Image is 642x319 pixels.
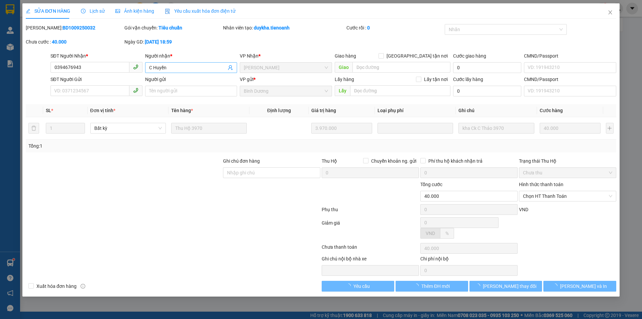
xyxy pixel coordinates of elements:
[50,52,142,60] div: SĐT Người Nhận
[145,52,237,60] div: Người nhận
[459,123,534,134] input: Ghi Chú
[321,243,420,255] div: Chưa thanh toán
[421,76,450,83] span: Lấy tận nơi
[421,283,450,290] span: Thêm ĐH mới
[52,39,67,45] b: 40.000
[523,191,612,201] span: Chọn HT Thanh Toán
[601,3,620,22] button: Close
[223,158,260,164] label: Ghi chú đơn hàng
[34,283,79,290] span: Xuất hóa đơn hàng
[335,53,356,59] span: Giao hàng
[414,284,421,288] span: loading
[353,283,370,290] span: Yêu cầu
[240,76,332,83] div: VP gửi
[335,77,354,82] span: Lấy hàng
[94,123,162,133] span: Bất kỳ
[346,284,353,288] span: loading
[321,206,420,218] div: Phụ thu
[335,85,350,96] span: Lấy
[469,281,542,292] button: [PERSON_NAME] thay đổi
[540,108,563,113] span: Cước hàng
[519,207,528,212] span: VND
[165,8,235,14] span: Yêu cầu xuất hóa đơn điện tử
[519,182,563,187] label: Hình thức thanh toán
[26,9,30,13] span: edit
[346,24,444,31] div: Cước rồi :
[311,123,372,134] input: 0
[46,108,51,113] span: SL
[420,182,442,187] span: Tổng cước
[50,76,142,83] div: SĐT Người Gửi
[606,123,613,134] button: plus
[375,104,456,117] th: Loại phụ phí
[524,52,616,60] div: CMND/Passport
[124,24,222,31] div: Gói vận chuyển:
[26,8,70,14] span: SỬA ĐƠN HÀNG
[335,62,352,73] span: Giao
[240,53,259,59] span: VP Nhận
[321,219,420,242] div: Giảm giá
[81,9,86,13] span: clock-circle
[28,123,39,134] button: delete
[171,123,247,134] input: VD: Bàn, Ghế
[384,52,450,60] span: [GEOGRAPHIC_DATA] tận nơi
[115,9,120,13] span: picture
[81,284,85,289] span: info-circle
[311,108,336,113] span: Giá trị hàng
[267,108,291,113] span: Định lượng
[352,62,450,73] input: Dọc đường
[124,38,222,46] div: Ngày GD:
[519,157,616,165] div: Trạng thái Thu Hộ
[445,231,449,236] span: %
[453,86,521,96] input: Cước lấy hàng
[396,281,468,292] button: Thêm ĐH mới
[350,85,450,96] input: Dọc đường
[165,9,170,14] img: icon
[63,25,95,30] b: BD1009250032
[228,65,233,70] span: user-add
[322,281,394,292] button: Yêu cầu
[81,8,105,14] span: Lịch sử
[223,24,345,31] div: Nhân viên tạo:
[26,38,123,46] div: Chưa cước :
[475,284,483,288] span: loading
[483,283,536,290] span: [PERSON_NAME] thay đổi
[254,25,290,30] b: duykha.tienoanh
[115,8,154,14] span: Ảnh kiện hàng
[426,231,435,236] span: VND
[426,157,485,165] span: Phí thu hộ khách nhận trả
[367,25,370,30] b: 0
[28,142,248,150] div: Tổng: 1
[453,53,486,59] label: Cước giao hàng
[158,25,182,30] b: Tiêu chuẩn
[145,76,237,83] div: Người gửi
[608,10,613,15] span: close
[456,104,537,117] th: Ghi chú
[560,283,607,290] span: [PERSON_NAME] và In
[223,167,320,178] input: Ghi chú đơn hàng
[524,76,616,83] div: CMND/Passport
[544,281,616,292] button: [PERSON_NAME] và In
[368,157,419,165] span: Chuyển khoản ng. gửi
[322,255,419,265] div: Ghi chú nội bộ nhà xe
[90,108,115,113] span: Đơn vị tính
[540,123,601,134] input: 0
[523,168,612,178] span: Chưa thu
[453,77,483,82] label: Cước lấy hàng
[553,284,560,288] span: loading
[133,64,138,70] span: phone
[145,39,172,45] b: [DATE] 18:59
[244,63,328,73] span: Cư Kuin
[133,88,138,93] span: phone
[322,158,337,164] span: Thu Hộ
[420,255,518,265] div: Chi phí nội bộ
[171,108,193,113] span: Tên hàng
[26,24,123,31] div: [PERSON_NAME]:
[453,62,521,73] input: Cước giao hàng
[244,86,328,96] span: Bình Dương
